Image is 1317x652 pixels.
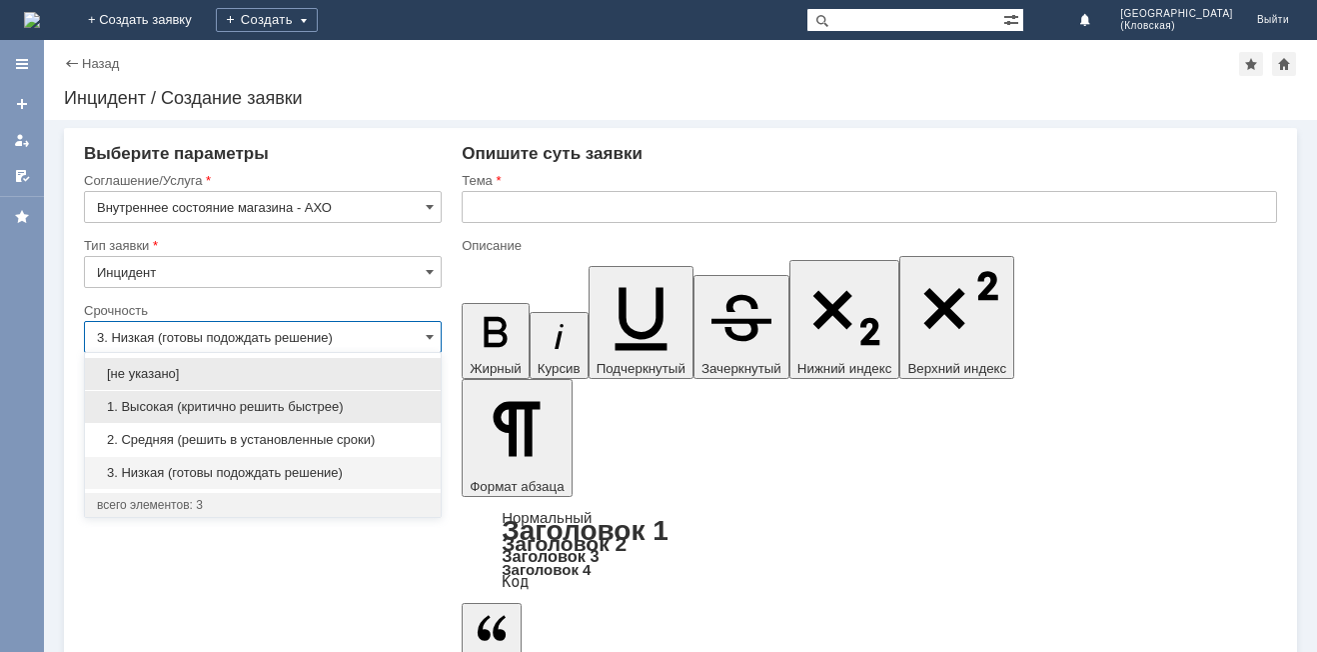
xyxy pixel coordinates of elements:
span: [GEOGRAPHIC_DATA] [1120,8,1233,20]
a: Мои заявки [6,124,38,156]
span: 3. Низкая (готовы подождать решение) [97,465,429,481]
a: Заголовок 2 [502,532,627,555]
span: Верхний индекс [907,361,1006,376]
span: 1. Высокая (критично решить быстрее) [97,399,429,415]
div: Инцидент / Создание заявки [64,88,1297,108]
a: Нормальный [502,509,592,526]
div: Формат абзаца [462,511,1277,589]
a: Заголовок 4 [502,561,591,578]
a: Перейти на домашнюю страницу [24,12,40,28]
span: Опишите суть заявки [462,144,643,163]
div: Сделать домашней страницей [1272,52,1296,76]
span: (Кловская) [1120,20,1233,32]
div: Добавить в избранное [1239,52,1263,76]
div: Соглашение/Услуга [84,174,438,187]
div: Тип заявки [84,239,438,252]
div: Создать [216,8,318,32]
span: Выберите параметры [84,144,269,163]
span: Жирный [470,361,522,376]
button: Нижний индекс [789,260,900,379]
span: Нижний индекс [797,361,892,376]
img: logo [24,12,40,28]
a: Назад [82,56,119,71]
span: Формат абзаца [470,479,564,494]
a: Создать заявку [6,88,38,120]
a: Мои согласования [6,160,38,192]
a: Код [502,573,529,591]
div: всего элементов: 3 [97,497,429,513]
button: Формат абзаца [462,379,572,497]
span: Расширенный поиск [1003,9,1023,28]
a: Заголовок 3 [502,547,599,565]
button: Подчеркнутый [589,266,693,379]
span: Подчеркнутый [597,361,685,376]
div: Тема [462,174,1273,187]
div: Срочность [84,304,438,317]
span: Зачеркнутый [701,361,781,376]
button: Жирный [462,303,530,379]
span: [не указано] [97,366,429,382]
span: 2. Средняя (решить в установленные сроки) [97,432,429,448]
button: Верхний индекс [899,256,1014,379]
button: Зачеркнутый [693,275,789,379]
span: Курсив [538,361,581,376]
a: Заголовок 1 [502,515,668,546]
div: Описание [462,239,1273,252]
button: Курсив [530,312,589,379]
